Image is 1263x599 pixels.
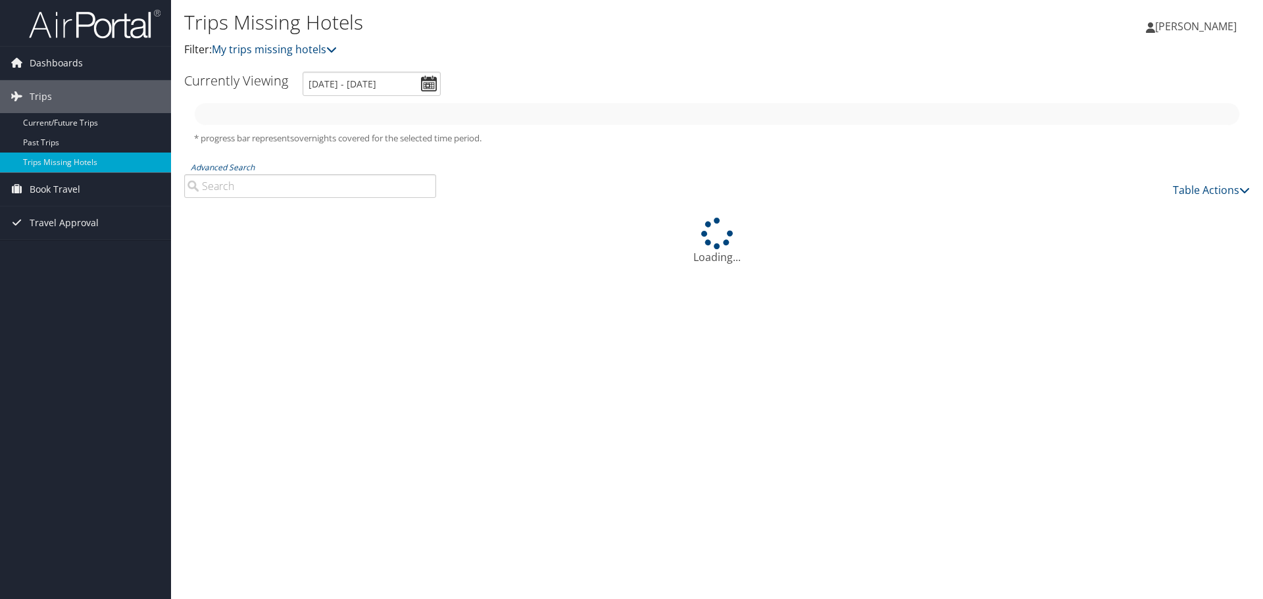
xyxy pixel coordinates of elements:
h3: Currently Viewing [184,72,288,89]
img: airportal-logo.png [29,9,161,39]
span: Book Travel [30,173,80,206]
span: Travel Approval [30,206,99,239]
a: [PERSON_NAME] [1146,7,1250,46]
span: [PERSON_NAME] [1155,19,1237,34]
p: Filter: [184,41,895,59]
a: Advanced Search [191,162,255,173]
input: [DATE] - [DATE] [303,72,441,96]
h1: Trips Missing Hotels [184,9,895,36]
a: My trips missing hotels [212,42,337,57]
div: Loading... [184,218,1250,265]
input: Advanced Search [184,174,436,198]
span: Trips [30,80,52,113]
a: Table Actions [1173,183,1250,197]
span: Dashboards [30,47,83,80]
h5: * progress bar represents overnights covered for the selected time period. [194,132,1240,145]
